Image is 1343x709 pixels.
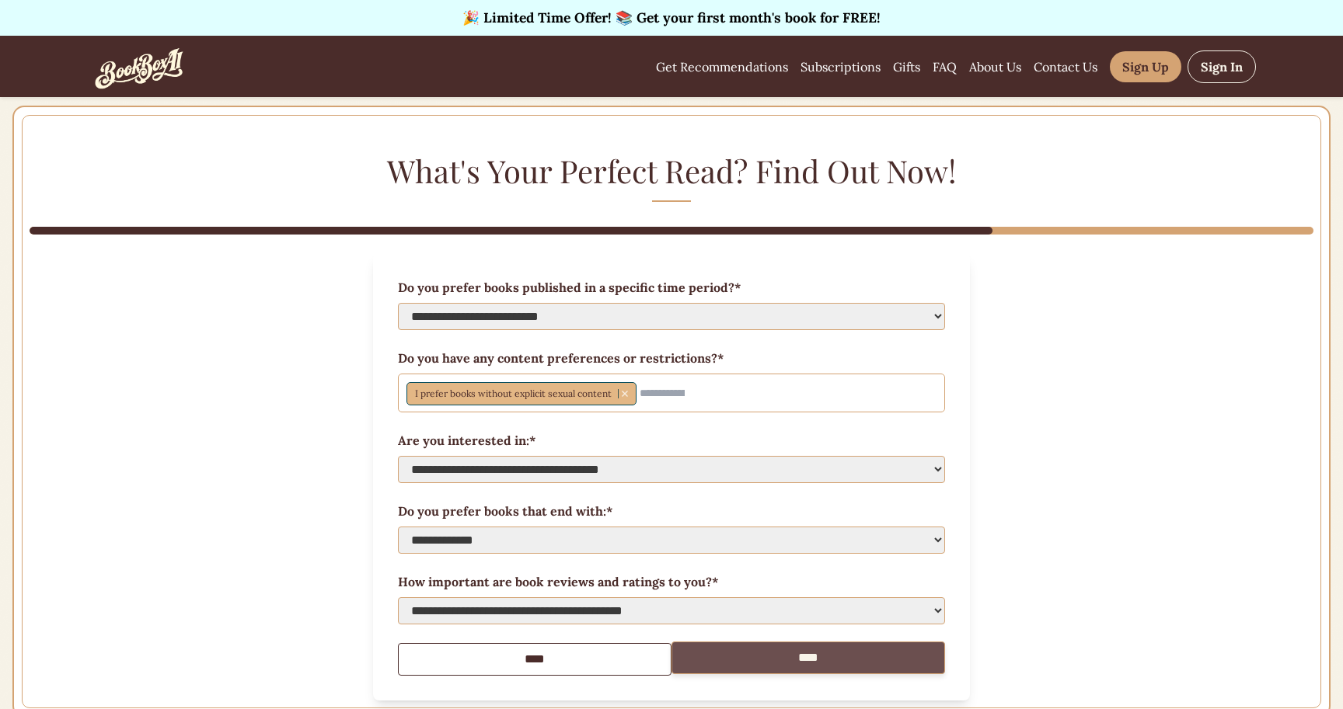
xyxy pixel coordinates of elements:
img: BookBoxAI Logo [87,18,192,115]
div: I prefer books without explicit sexual content [406,382,637,405]
label: How important are book reviews and ratings to you?* [398,572,945,591]
a: About Us [969,57,1021,76]
label: Do you have any content preferences or restrictions?* [398,349,945,367]
label: Do you prefer books that end with:* [398,502,945,520]
a: FAQ [933,57,957,76]
input: Select options [638,382,685,405]
a: Sign Up [1110,51,1181,82]
a: Get Recommendations [656,57,788,76]
h1: What's Your Perfect Read? Find Out Now! [30,148,1313,202]
a: Subscriptions [801,57,881,76]
label: Are you interested in:* [398,431,945,450]
label: Do you prefer books published in a specific time period?* [398,278,945,297]
a: Sign In [1188,50,1256,83]
a: Contact Us [1034,57,1097,76]
button: Remove item: no_sexual_content [618,389,631,398]
a: Gifts [893,57,920,76]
